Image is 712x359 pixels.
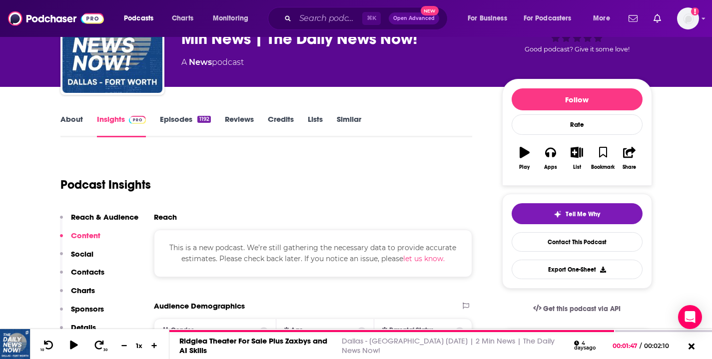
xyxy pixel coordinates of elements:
[40,348,44,352] span: 10
[512,140,538,176] button: Play
[129,116,146,124] img: Podchaser Pro
[586,10,623,26] button: open menu
[393,16,435,21] span: Open Advanced
[38,340,57,352] button: 10
[625,10,642,27] a: Show notifications dropdown
[616,140,642,176] button: Share
[543,305,621,313] span: Get this podcast via API
[171,327,193,334] span: Gender
[554,210,562,218] img: tell me why sparkle
[291,327,303,334] span: Age
[677,7,699,29] button: Show profile menu
[169,243,456,263] span: This is a new podcast. We’re still gathering the necessary data to provide accurate estimates. Pl...
[97,114,146,137] a: InsightsPodchaser Pro
[60,212,138,231] button: Reach & Audience
[591,164,615,170] div: Bookmark
[650,10,665,27] a: Show notifications dropdown
[512,260,643,279] button: Export One-Sheet
[677,7,699,29] span: Logged in as caitlinhogge
[71,323,96,332] p: Details
[154,301,245,311] h2: Audience Demographics
[613,342,640,350] span: 00:01:47
[593,11,610,25] span: More
[362,12,381,25] span: ⌘ K
[60,249,93,268] button: Social
[71,286,95,295] p: Charts
[213,11,248,25] span: Monitoring
[590,140,616,176] button: Bookmark
[131,342,148,350] div: 1 x
[60,267,104,286] button: Contacts
[538,140,564,176] button: Apps
[564,140,590,176] button: List
[678,305,702,329] div: Open Intercom Messenger
[60,323,96,341] button: Details
[71,304,104,314] p: Sponsors
[117,10,166,26] button: open menu
[461,10,520,26] button: open menu
[389,12,439,24] button: Open AdvancedNew
[468,11,507,25] span: For Business
[519,164,530,170] div: Play
[179,336,327,355] a: Ridglea Theater For Sale Plus Zaxbys and AI Skills
[691,7,699,15] svg: Add a profile image
[512,114,643,135] div: Rate
[90,340,109,352] button: 30
[421,6,439,15] span: New
[165,10,199,26] a: Charts
[160,114,210,137] a: Episodes1192
[197,116,210,123] div: 1192
[342,336,555,355] a: Dallas - [GEOGRAPHIC_DATA] [DATE] | 2 Min News | The Daily News Now!
[60,231,100,249] button: Content
[524,11,572,25] span: For Podcasters
[308,114,323,137] a: Lists
[574,341,604,351] div: 4 days ago
[60,114,83,137] a: About
[544,164,557,170] div: Apps
[337,114,361,137] a: Similar
[8,9,104,28] img: Podchaser - Follow, Share and Rate Podcasts
[573,164,581,170] div: List
[225,114,254,137] a: Reviews
[640,342,642,350] span: /
[512,203,643,224] button: tell me why sparkleTell Me Why
[172,11,193,25] span: Charts
[295,10,362,26] input: Search podcasts, credits, & more...
[60,286,95,304] button: Charts
[403,253,445,264] button: let us know.
[71,231,100,240] p: Content
[512,232,643,252] a: Contact This Podcast
[154,212,177,222] h2: Reach
[525,45,630,53] span: Good podcast? Give it some love!
[71,249,93,259] p: Social
[103,348,107,352] span: 30
[60,304,104,323] button: Sponsors
[206,10,261,26] button: open menu
[623,164,636,170] div: Share
[389,327,434,334] span: Parental Status
[517,10,586,26] button: open menu
[512,88,643,110] button: Follow
[189,57,212,67] a: News
[71,267,104,277] p: Contacts
[642,342,679,350] span: 00:02:10
[181,56,244,68] div: A podcast
[525,297,629,321] a: Get this podcast via API
[566,210,600,218] span: Tell Me Why
[71,212,138,222] p: Reach & Audience
[60,177,151,192] h1: Podcast Insights
[677,7,699,29] img: User Profile
[268,114,294,137] a: Credits
[277,7,457,30] div: Search podcasts, credits, & more...
[124,11,153,25] span: Podcasts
